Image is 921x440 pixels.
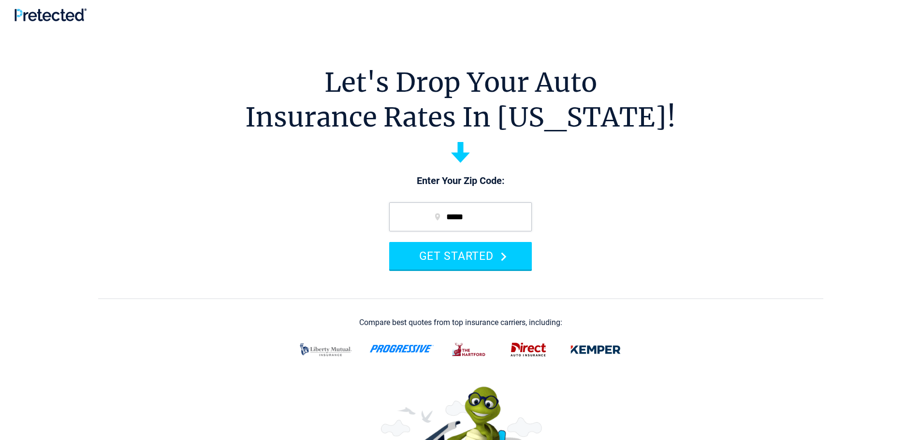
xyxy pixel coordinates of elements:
p: Enter Your Zip Code: [380,174,541,188]
img: direct [505,337,552,362]
h1: Let's Drop Your Auto Insurance Rates In [US_STATE]! [245,65,676,135]
img: liberty [294,337,358,362]
button: GET STARTED [389,242,532,270]
img: Pretected Logo [15,8,87,21]
img: progressive [369,345,434,353]
input: zip code [389,202,532,231]
div: Compare best quotes from top insurance carriers, including: [359,318,562,327]
img: kemper [564,337,628,362]
img: thehartford [446,337,493,362]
